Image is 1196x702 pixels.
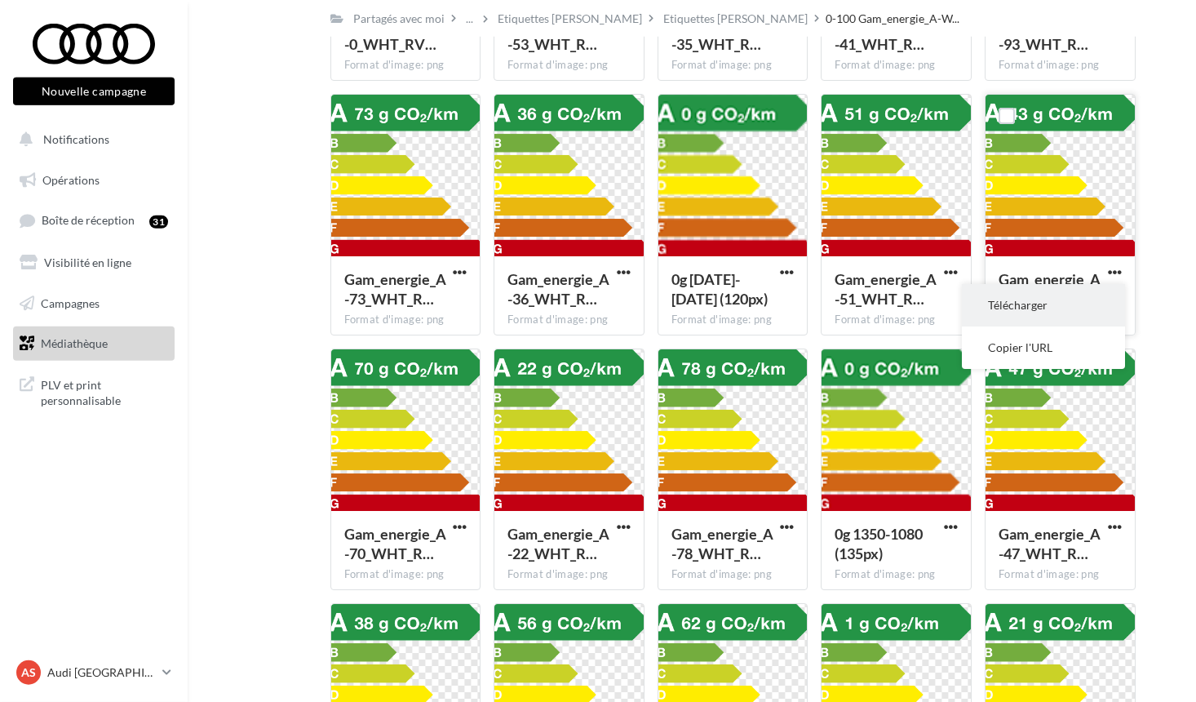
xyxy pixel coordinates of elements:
[41,336,108,350] span: Médiathèque
[353,11,445,27] div: Partagés avec moi
[42,173,100,187] span: Opérations
[43,132,109,146] span: Notifications
[344,567,467,582] div: Format d'image: png
[149,215,168,229] div: 31
[826,11,959,27] span: 0-100 Gam_energie_A-W...
[10,246,178,280] a: Visibilité en ligne
[21,664,36,681] span: AS
[507,567,631,582] div: Format d'image: png
[999,58,1122,73] div: Format d'image: png
[10,287,178,321] a: Campagnes
[671,313,795,327] div: Format d'image: png
[498,11,642,27] div: Etiquettes [PERSON_NAME]
[507,58,631,73] div: Format d'image: png
[835,270,937,308] span: Gam_energie_A-51_WHT_RVB_PNG_1080PX
[10,163,178,198] a: Opérations
[671,567,795,582] div: Format d'image: png
[10,122,171,157] button: Notifications
[47,664,156,681] p: Audi [GEOGRAPHIC_DATA]
[344,313,467,327] div: Format d'image: png
[671,525,773,562] span: Gam_energie_A-78_WHT_RVB_PNG_1080PX
[44,255,131,269] span: Visibilité en ligne
[507,270,609,308] span: Gam_energie_A-36_WHT_RVB_PNG_1080PX
[835,313,958,327] div: Format d'image: png
[463,7,476,30] div: ...
[344,525,446,562] span: Gam_energie_A-70_WHT_RVB_PNG_1080PX
[962,284,1125,327] button: Télécharger
[663,11,808,27] div: Etiquettes [PERSON_NAME]
[835,58,958,73] div: Format d'image: png
[42,214,135,228] span: Boîte de réception
[835,567,958,582] div: Format d'image: png
[671,270,768,308] span: 0g 1080-1080 (120px)
[10,203,178,238] a: Boîte de réception31
[344,270,446,308] span: Gam_energie_A-73_WHT_RVB_PNG_1080PX
[999,525,1101,562] span: Gam_energie_A-47_WHT_RVB_PNG_1080PX
[10,327,178,361] a: Médiathèque
[835,525,923,562] span: 0g 1350-1080 (135px)
[13,657,175,688] a: AS Audi [GEOGRAPHIC_DATA]
[13,78,175,105] button: Nouvelle campagne
[671,58,795,73] div: Format d'image: png
[41,295,100,309] span: Campagnes
[999,270,1101,308] span: Gam_energie_A-43_WHT_RVB_PNG_1080PX
[41,374,168,409] span: PLV et print personnalisable
[10,367,178,415] a: PLV et print personnalisable
[962,327,1125,369] button: Copier l'URL
[344,58,467,73] div: Format d'image: png
[507,313,631,327] div: Format d'image: png
[507,525,609,562] span: Gam_energie_A-22_WHT_RVB_PNG_1080PX
[999,567,1122,582] div: Format d'image: png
